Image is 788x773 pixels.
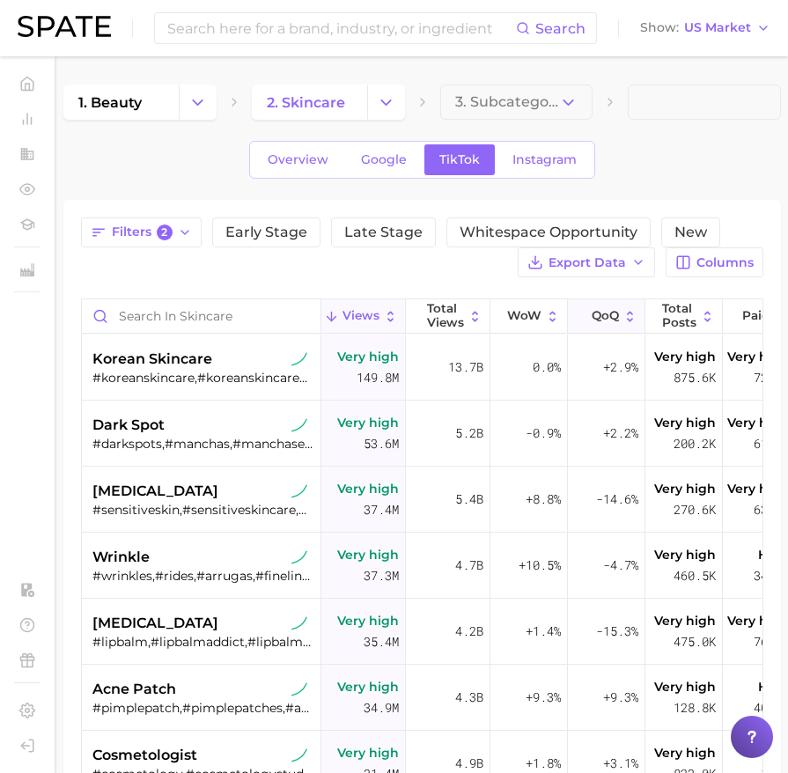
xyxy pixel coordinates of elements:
[455,489,483,510] span: 5.4b
[512,152,577,167] span: Instagram
[112,225,173,240] span: Filters
[684,23,751,33] span: US Market
[568,299,645,334] button: QoQ
[92,349,212,370] span: korean skincare
[78,94,142,111] span: 1. beauty
[460,225,637,239] span: Whitespace Opportunity
[490,299,568,334] button: WoW
[291,417,307,433] img: tiktok sustained riser
[321,299,406,334] button: Views
[92,502,314,518] div: #sensitiveskin,#sensitiveskincare,#sensitiveskinsafe,#pielsensible,#sensitiveskinfriendly,#sensti...
[18,16,111,37] img: SPATE
[225,225,307,239] span: Early Stage
[666,247,763,277] button: Columns
[455,555,483,576] span: 4.7b
[267,94,345,111] span: 2. skincare
[674,565,716,586] span: 460.5k
[63,85,179,120] a: 1. beauty
[337,742,399,763] span: Very high
[603,423,638,444] span: +2.2%
[337,610,399,631] span: Very high
[674,433,716,454] span: 200.2k
[427,302,464,329] span: Total Views
[291,681,307,697] img: tiktok sustained riser
[654,544,716,565] span: Very high
[92,547,150,568] span: wrinkle
[291,549,307,565] img: tiktok sustained riser
[179,85,217,120] button: Change Category
[92,613,218,634] span: [MEDICAL_DATA]
[364,697,399,718] span: 34.9m
[364,631,399,652] span: 35.4m
[535,20,585,37] span: Search
[654,478,716,499] span: Very high
[654,412,716,433] span: Very high
[337,544,399,565] span: Very high
[364,499,399,520] span: 37.4m
[455,94,560,110] span: 3. Subcategory
[533,357,561,378] span: 0.0%
[342,309,379,323] span: Views
[439,152,480,167] span: TikTok
[526,621,561,642] span: +1.4%
[654,742,716,763] span: Very high
[357,367,399,388] span: 149.8m
[674,697,716,718] span: 128.8k
[406,299,490,334] button: Total Views
[696,255,754,270] span: Columns
[268,152,328,167] span: Overview
[526,687,561,708] span: +9.3%
[640,23,679,33] span: Show
[674,631,716,652] span: 475.0k
[364,433,399,454] span: 53.6m
[291,351,307,367] img: tiktok sustained riser
[92,436,314,452] div: #darkspots,#manchas,#manchasenlapiel,#darkspot,#fadedarkspots,#manchasoscuras,#skincarefordarkspo...
[654,676,716,697] span: Very high
[367,85,405,120] button: Change Category
[337,478,399,499] span: Very high
[291,483,307,499] img: tiktok sustained riser
[92,679,176,700] span: acne patch
[596,489,638,510] span: -14.6%
[603,357,638,378] span: +2.9%
[603,555,638,576] span: -4.7%
[92,568,314,584] div: #wrinkles,#rides,#arrugas,#finelinesandwrinkles,#wrinklesbegone,#wrinkle,#foreheadwrinkles,#eyewr...
[291,747,307,763] img: tiktok sustained riser
[346,144,422,175] a: Google
[507,309,541,323] span: WoW
[424,144,495,175] a: TikTok
[549,255,626,270] span: Export Data
[337,346,399,367] span: Very high
[603,687,638,708] span: +9.3%
[92,481,218,502] span: [MEDICAL_DATA]
[674,225,707,239] span: New
[252,85,367,120] a: 2. skincare
[361,152,407,167] span: Google
[654,346,716,367] span: Very high
[742,309,770,323] span: Paid
[157,225,173,240] span: 2
[291,615,307,631] img: tiktok sustained riser
[455,423,483,444] span: 5.2b
[344,225,423,239] span: Late Stage
[81,217,202,247] button: Filters2
[519,555,561,576] span: +10.5%
[14,733,41,759] a: Log out. Currently logged in with e-mail veronica_radyuk@us.amorepacific.com.
[166,13,516,43] input: Search here for a brand, industry, or ingredient
[440,85,593,120] button: 3. Subcategory
[253,144,343,175] a: Overview
[592,309,619,323] span: QoQ
[596,621,638,642] span: -15.3%
[636,17,775,40] button: ShowUS Market
[337,412,399,433] span: Very high
[82,299,320,333] input: Search in skincare
[674,499,716,520] span: 270.6k
[662,302,696,329] span: Total Posts
[92,370,314,386] div: #koreanskincare,#koreanskincareproducts,#kbeautyskincare,#kskincare,#koreanskincare101,#koreanski...
[518,247,655,277] button: Export Data
[92,415,165,436] span: dark spot
[497,144,592,175] a: Instagram
[645,299,723,334] button: Total Posts
[526,489,561,510] span: +8.8%
[448,357,483,378] span: 13.7b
